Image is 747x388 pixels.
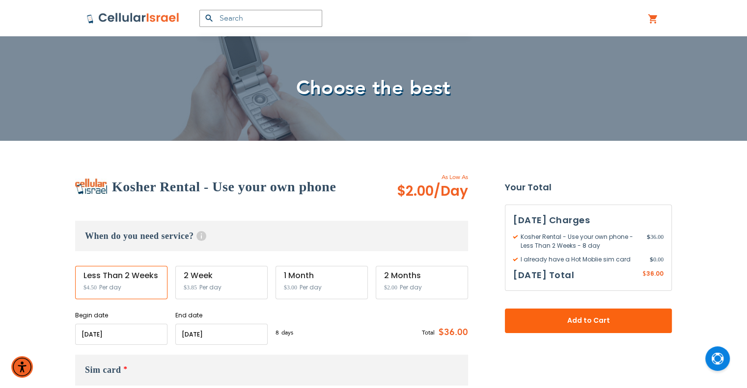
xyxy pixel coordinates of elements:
[284,284,297,291] span: $3.00
[199,283,221,292] span: Per day
[83,284,97,291] span: $4.50
[513,268,574,283] h3: [DATE] Total
[112,177,336,197] h2: Kosher Rental - Use your own phone
[175,324,268,345] input: MM/DD/YYYY
[75,179,107,195] img: Kosher Rental - Use your own phone
[276,328,281,337] span: 8
[647,233,650,241] span: $
[175,311,268,320] label: End date
[75,221,468,251] h3: When do you need service?
[86,12,180,24] img: Cellular Israel Logo
[196,231,206,241] span: Help
[513,255,650,264] span: I already have a Hot Moblie sim card
[184,284,197,291] span: $3.85
[537,315,639,326] span: Add to Cart
[505,180,672,195] strong: Your Total
[75,324,167,345] input: MM/DD/YYYY
[199,10,322,27] input: Search
[284,271,360,280] div: 1 Month
[513,233,647,250] span: Kosher Rental - Use your own phone - Less Than 2 Weeks - 8 day
[300,283,322,292] span: Per day
[296,75,451,102] span: Choose the best
[384,284,397,291] span: $2.00
[513,213,664,228] h3: [DATE] Charges
[75,311,167,320] label: Begin date
[85,365,121,375] span: Sim card
[435,325,468,340] span: $36.00
[83,271,159,280] div: Less Than 2 Weeks
[11,356,33,378] div: Accessibility Menu
[650,255,664,264] span: 0.00
[434,181,468,201] span: /Day
[384,271,460,280] div: 2 Months
[370,173,468,181] span: As Low As
[281,328,293,337] span: days
[646,269,664,278] span: 36.00
[422,328,435,337] span: Total
[647,233,664,250] span: 36.00
[99,283,121,292] span: Per day
[184,271,259,280] div: 2 Week
[642,270,646,279] span: $
[650,255,653,264] span: $
[397,181,468,201] span: $2.00
[505,309,672,333] button: Add to Cart
[400,283,422,292] span: Per day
